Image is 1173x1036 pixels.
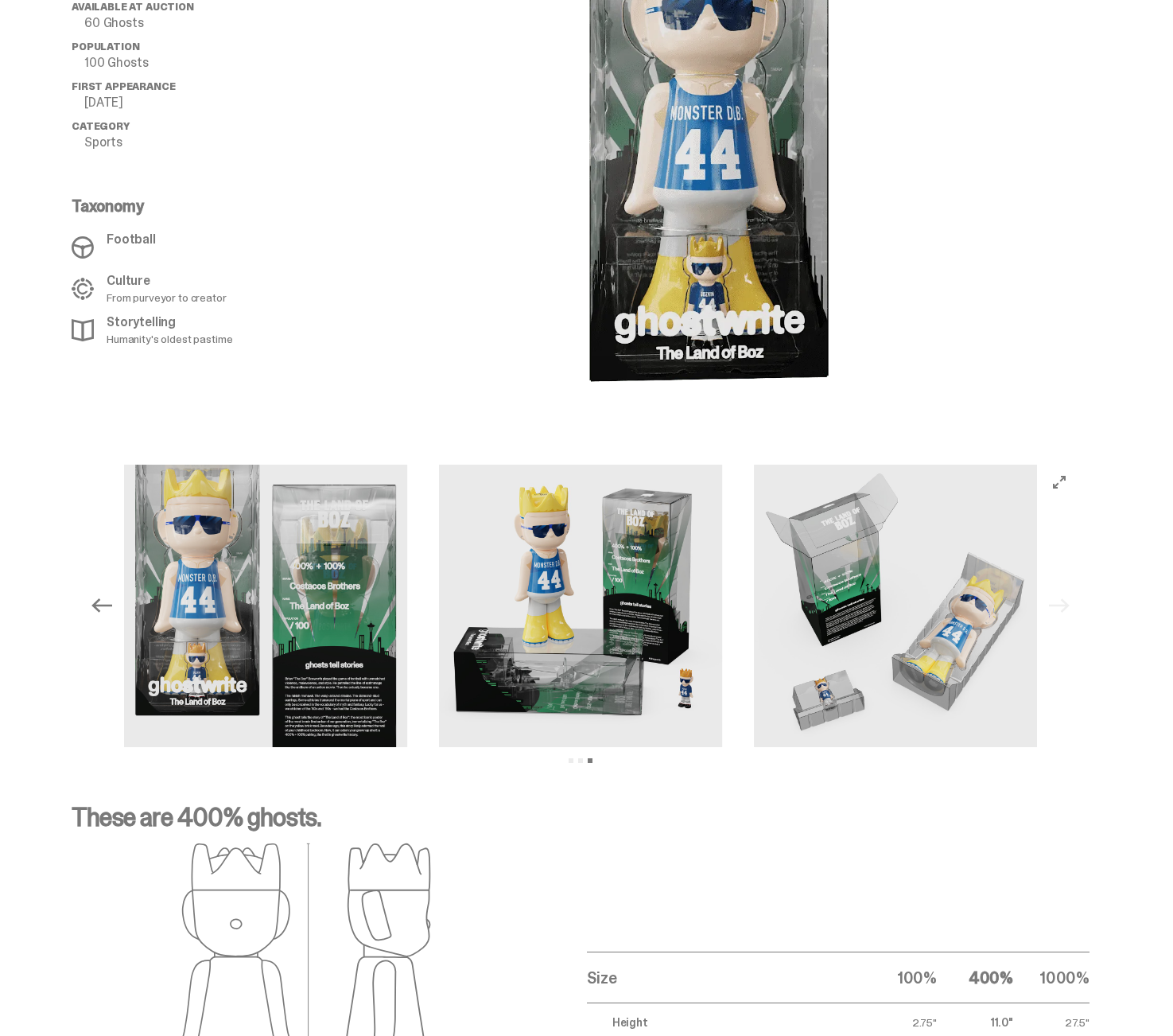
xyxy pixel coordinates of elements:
th: 100% [860,952,937,1003]
img: Land_of_Boz_Media_Gallery_9.png [124,465,407,748]
button: View slide 3 [588,758,592,763]
span: Category [72,119,130,133]
p: 60 Ghosts [84,17,326,29]
p: These are 400% ghosts. [72,804,1089,843]
p: Storytelling [107,316,233,329]
p: From purveyor to creator [107,292,227,303]
p: Football [107,233,156,246]
th: 400% [937,952,1013,1003]
p: 100 Ghosts [84,56,326,69]
button: Previous [84,588,119,623]
span: Population [72,40,139,53]
p: Culture [107,275,227,287]
p: Taxonomy [72,198,317,214]
p: Humanity's oldest pastime [107,333,233,345]
button: View slide 2 [578,758,583,763]
img: Land_of_Boz_Media_Gallery_15.png [439,465,722,748]
th: Size [587,952,860,1003]
button: View slide 1 [569,758,573,763]
p: [DATE] [84,96,326,109]
button: View full-screen [1050,473,1069,492]
span: First Appearance [72,80,175,93]
th: 1000% [1013,952,1089,1003]
img: Land_of_Boz_Media_Gallery_13.png [754,465,1037,748]
p: Sports [84,136,326,149]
